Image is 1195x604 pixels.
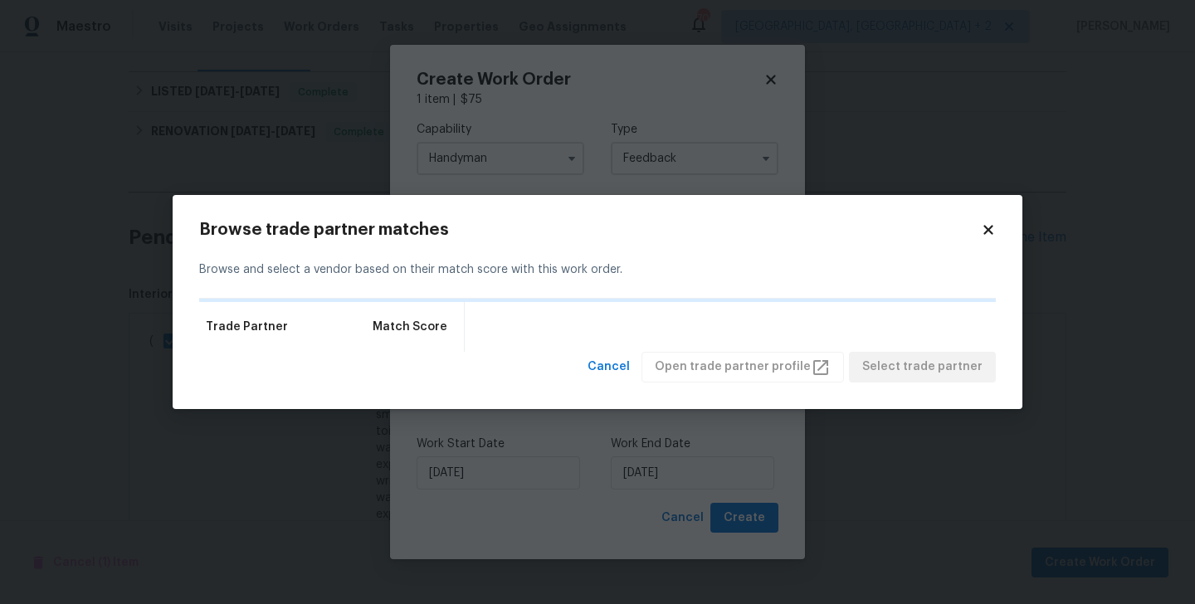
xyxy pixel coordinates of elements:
span: Trade Partner [206,319,288,335]
span: Cancel [588,357,630,377]
h2: Browse trade partner matches [199,222,981,238]
span: Match Score [373,319,447,335]
button: Cancel [581,352,637,382]
div: Browse and select a vendor based on their match score with this work order. [199,241,996,299]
